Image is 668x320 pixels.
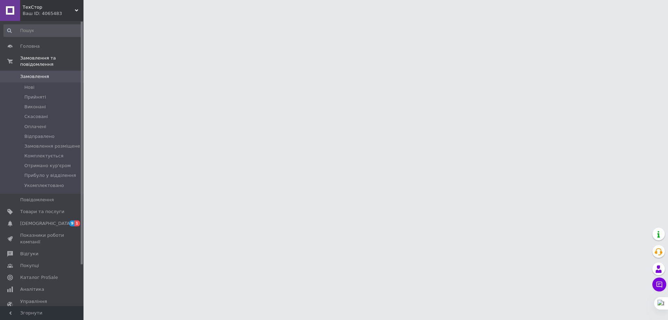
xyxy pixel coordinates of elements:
span: Повідомлення [20,197,54,203]
span: Замовлення та повідомлення [20,55,83,68]
span: Управління сайтом [20,298,64,311]
span: Комплектується [24,153,63,159]
span: Прибуло у відділення [24,172,76,179]
span: Відгуки [20,251,38,257]
span: Замовлення [20,73,49,80]
span: Замовлення розміщене [24,143,80,149]
span: Скасовані [24,114,48,120]
span: [DEMOGRAPHIC_DATA] [20,220,72,227]
button: Чат з покупцем [652,278,666,291]
span: Товари та послуги [20,209,64,215]
div: Ваш ID: 4065483 [23,10,83,17]
span: Укомплектовано [24,182,64,189]
span: Головна [20,43,40,49]
span: Виконані [24,104,46,110]
span: Оплачені [24,124,46,130]
span: Нові [24,84,34,91]
span: ТехСтор [23,4,75,10]
span: Каталог ProSale [20,274,58,281]
input: Пошук [3,24,82,37]
span: Покупці [20,263,39,269]
span: Відправлено [24,133,55,140]
span: 9 [69,220,75,226]
span: Аналітика [20,286,44,292]
span: Показники роботи компанії [20,232,64,245]
span: Прийняті [24,94,46,100]
span: 1 [74,220,80,226]
span: Отримано кур'єром [24,163,71,169]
